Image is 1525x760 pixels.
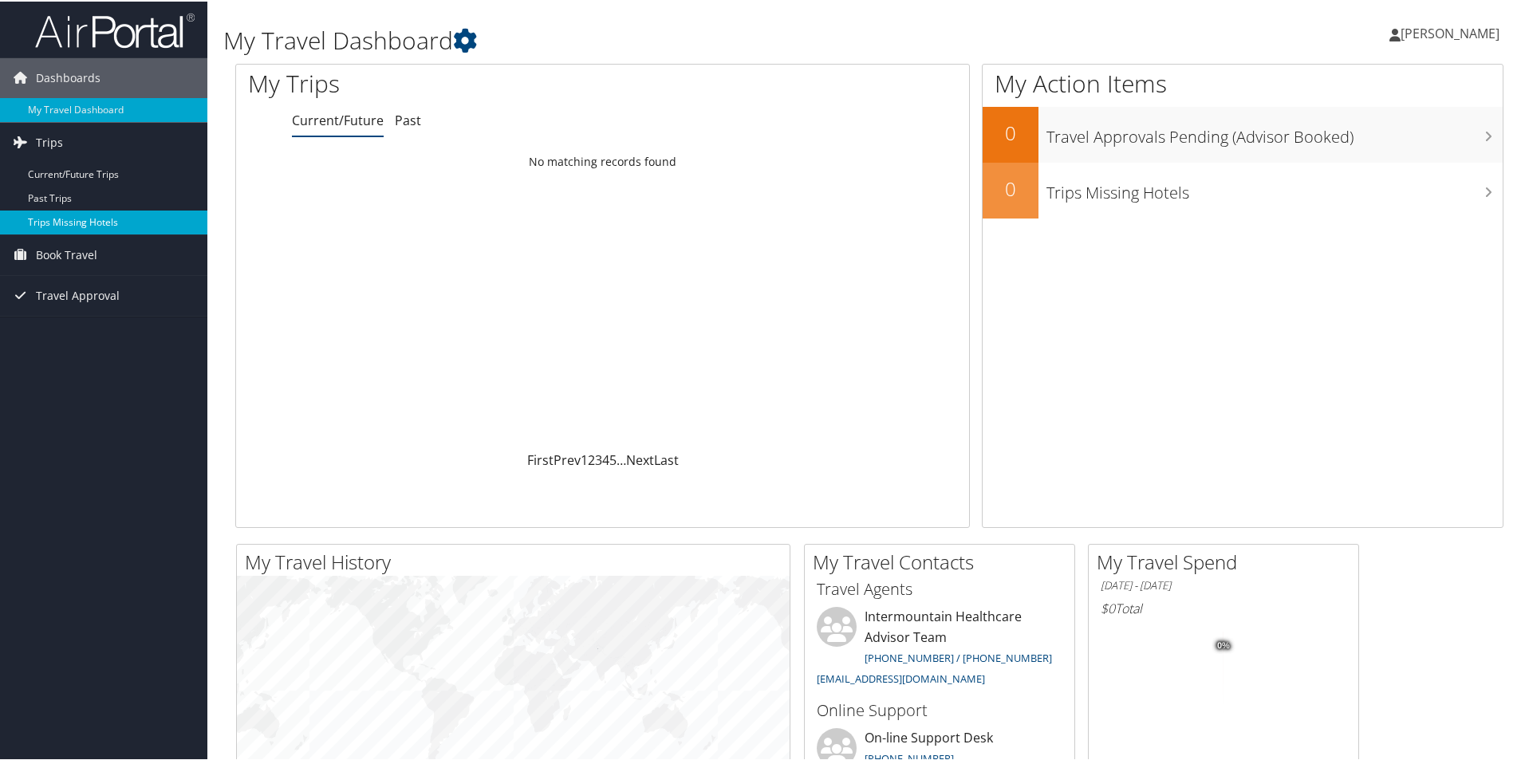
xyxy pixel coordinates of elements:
h2: 0 [983,174,1038,201]
span: … [617,450,626,467]
h3: Online Support [817,698,1062,720]
span: Travel Approval [36,274,120,314]
a: Next [626,450,654,467]
a: Current/Future [292,110,384,128]
h6: [DATE] - [DATE] [1101,577,1346,592]
td: No matching records found [236,146,969,175]
h3: Trips Missing Hotels [1046,172,1503,203]
a: Past [395,110,421,128]
span: [PERSON_NAME] [1401,23,1499,41]
h3: Travel Agents [817,577,1062,599]
a: [EMAIL_ADDRESS][DOMAIN_NAME] [817,670,985,684]
a: 3 [595,450,602,467]
h3: Travel Approvals Pending (Advisor Booked) [1046,116,1503,147]
a: 0Travel Approvals Pending (Advisor Booked) [983,105,1503,161]
a: Last [654,450,679,467]
span: Trips [36,121,63,161]
a: First [527,450,554,467]
h2: My Travel History [245,547,790,574]
a: Prev [554,450,581,467]
h1: My Trips [248,65,652,99]
a: 0Trips Missing Hotels [983,161,1503,217]
a: [PERSON_NAME] [1389,8,1515,56]
span: Book Travel [36,234,97,274]
tspan: 0% [1217,640,1230,649]
a: 4 [602,450,609,467]
a: 5 [609,450,617,467]
h6: Total [1101,598,1346,616]
a: [PHONE_NUMBER] / [PHONE_NUMBER] [865,649,1052,664]
h1: My Travel Dashboard [223,22,1085,56]
h2: My Travel Spend [1097,547,1358,574]
h2: 0 [983,118,1038,145]
img: airportal-logo.png [35,10,195,48]
h2: My Travel Contacts [813,547,1074,574]
h1: My Action Items [983,65,1503,99]
li: Intermountain Healthcare Advisor Team [809,605,1070,691]
a: 1 [581,450,588,467]
a: 2 [588,450,595,467]
span: Dashboards [36,57,100,96]
span: $0 [1101,598,1115,616]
